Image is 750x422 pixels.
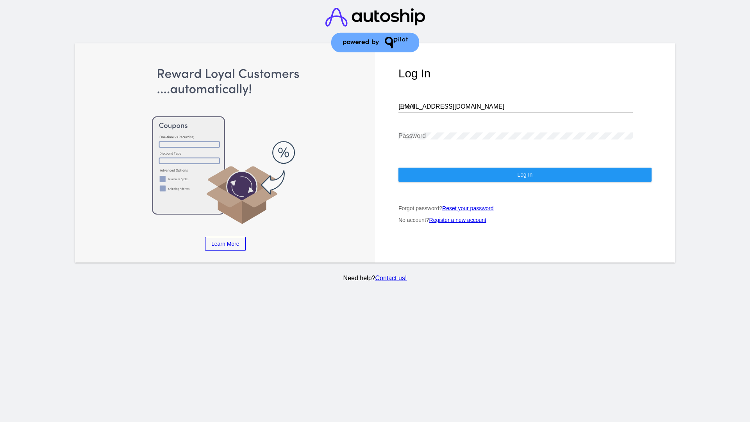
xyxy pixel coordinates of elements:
[442,205,494,211] a: Reset your password
[375,275,407,281] a: Contact us!
[398,67,652,80] h1: Log In
[211,241,239,247] span: Learn More
[517,172,532,178] span: Log In
[429,217,486,223] a: Register a new account
[398,103,633,110] input: Email
[398,168,652,182] button: Log In
[398,205,652,211] p: Forgot password?
[99,67,352,225] img: Apply Coupons Automatically to Scheduled Orders with QPilot
[205,237,246,251] a: Learn More
[74,275,677,282] p: Need help?
[398,217,652,223] p: No account?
